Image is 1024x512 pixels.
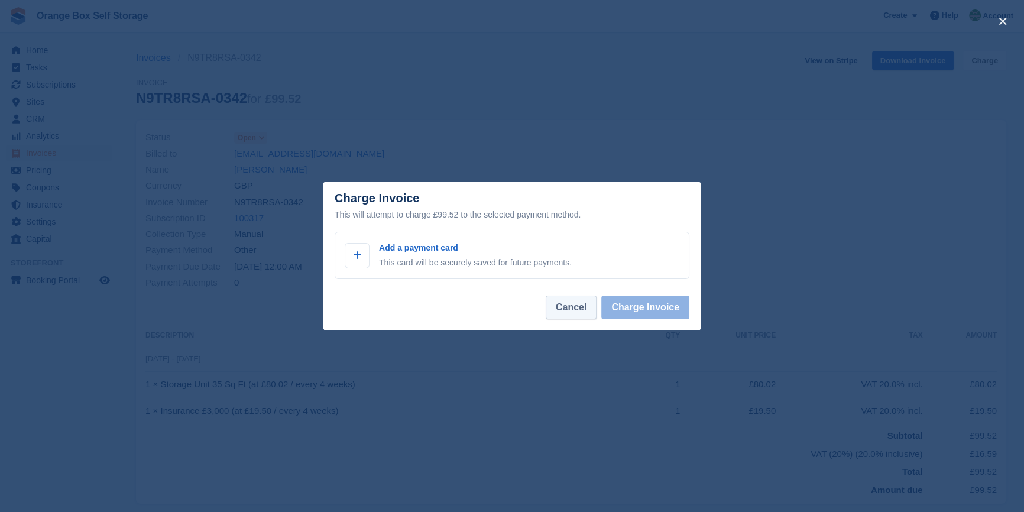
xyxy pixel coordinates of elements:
p: This card will be securely saved for future payments. [379,257,572,269]
p: Add a payment card [379,242,572,254]
button: Cancel [546,296,597,319]
button: close [993,12,1012,31]
button: Charge Invoice [601,296,689,319]
a: Add a payment card This card will be securely saved for future payments. [335,232,689,279]
div: Charge Invoice [335,192,689,222]
div: This will attempt to charge £99.52 to the selected payment method. [335,208,689,222]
